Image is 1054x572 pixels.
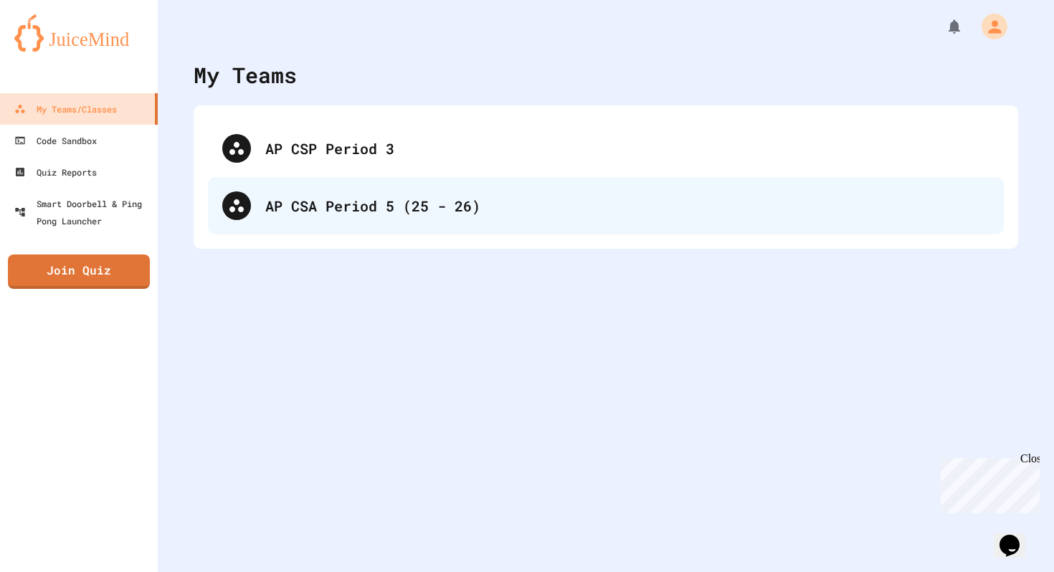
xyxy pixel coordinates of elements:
[6,6,99,91] div: Chat with us now!Close
[208,177,1004,234] div: AP CSA Period 5 (25 - 26)
[14,14,143,52] img: logo-orange.svg
[994,515,1040,558] iframe: chat widget
[14,195,152,229] div: Smart Doorbell & Ping Pong Launcher
[919,14,967,39] div: My Notifications
[194,59,297,91] div: My Teams
[14,132,97,149] div: Code Sandbox
[265,138,989,159] div: AP CSP Period 3
[14,163,97,181] div: Quiz Reports
[935,452,1040,513] iframe: chat widget
[967,10,1011,43] div: My Account
[208,120,1004,177] div: AP CSP Period 3
[8,254,150,289] a: Join Quiz
[265,195,989,216] div: AP CSA Period 5 (25 - 26)
[14,100,117,118] div: My Teams/Classes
